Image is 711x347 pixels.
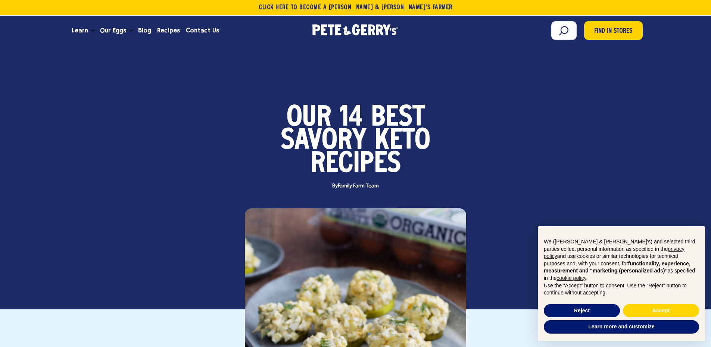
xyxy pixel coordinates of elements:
span: Our [287,107,331,130]
p: We ([PERSON_NAME] & [PERSON_NAME]'s) and selected third parties collect personal information as s... [544,238,699,282]
span: Contact Us [186,26,219,35]
p: Use the “Accept” button to consent. Use the “Reject” button to continue without accepting. [544,282,699,297]
a: Our Eggs [97,20,129,41]
span: Learn [72,26,88,35]
span: Recipes [311,153,401,176]
span: 14 [340,107,363,130]
div: Notice [532,220,711,347]
button: Accept [623,304,699,318]
span: Recipes [157,26,180,35]
span: Family Farm Team [338,183,378,189]
input: Search [551,21,577,40]
button: Reject [544,304,620,318]
button: Open the dropdown menu for Our Eggs [129,29,133,32]
a: Recipes [154,20,183,41]
span: Our Eggs [100,26,126,35]
span: Savory [281,130,367,153]
button: Learn more and customize [544,320,699,334]
span: By [328,183,382,189]
button: Open the dropdown menu for Learn [91,29,95,32]
a: cookie policy [556,275,586,281]
span: Best [371,107,425,130]
a: Find in Stores [584,21,643,40]
span: Find in Stores [594,26,632,37]
a: Contact Us [183,20,222,41]
a: Blog [135,20,154,41]
a: Learn [69,20,91,41]
span: Blog [138,26,151,35]
span: Keto [375,130,430,153]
